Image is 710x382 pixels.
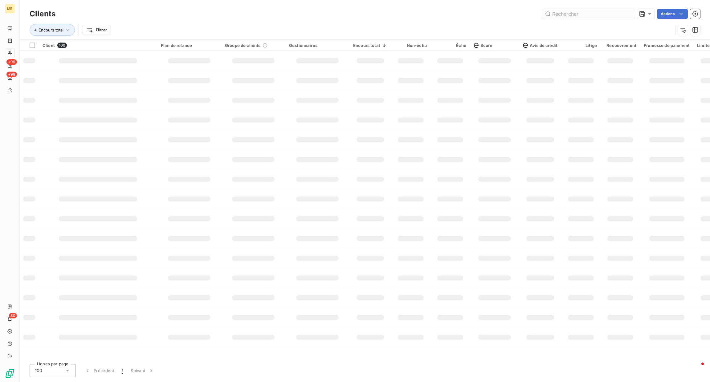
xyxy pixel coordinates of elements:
span: 100 [57,43,67,48]
span: Client [43,43,55,48]
button: Actions [657,9,688,19]
button: Suivant [127,364,158,377]
div: Non-échu [395,43,427,48]
span: 80 [9,313,17,318]
div: Litige [565,43,597,48]
div: Plan de relance [161,43,218,48]
h3: Clients [30,8,55,19]
iframe: Intercom live chat [689,361,704,376]
span: Score [474,43,492,48]
div: ME [5,4,15,14]
div: Gestionnaires [289,43,346,48]
span: Encours total [39,27,63,32]
span: Groupe de clients [225,43,261,48]
button: Encours total [30,24,75,36]
div: Encours total [353,43,387,48]
div: Recouvrement [604,43,636,48]
span: Avis de crédit [523,43,557,48]
img: Logo LeanPay [5,368,15,378]
span: 100 [35,367,42,374]
button: Précédent [81,364,118,377]
span: +99 [6,72,17,77]
button: 1 [118,364,127,377]
div: Échu [434,43,466,48]
button: Filtrer [83,25,111,35]
div: Promesse de paiement [644,43,690,48]
span: +99 [6,59,17,65]
span: 1 [122,367,123,374]
input: Rechercher [542,9,635,19]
